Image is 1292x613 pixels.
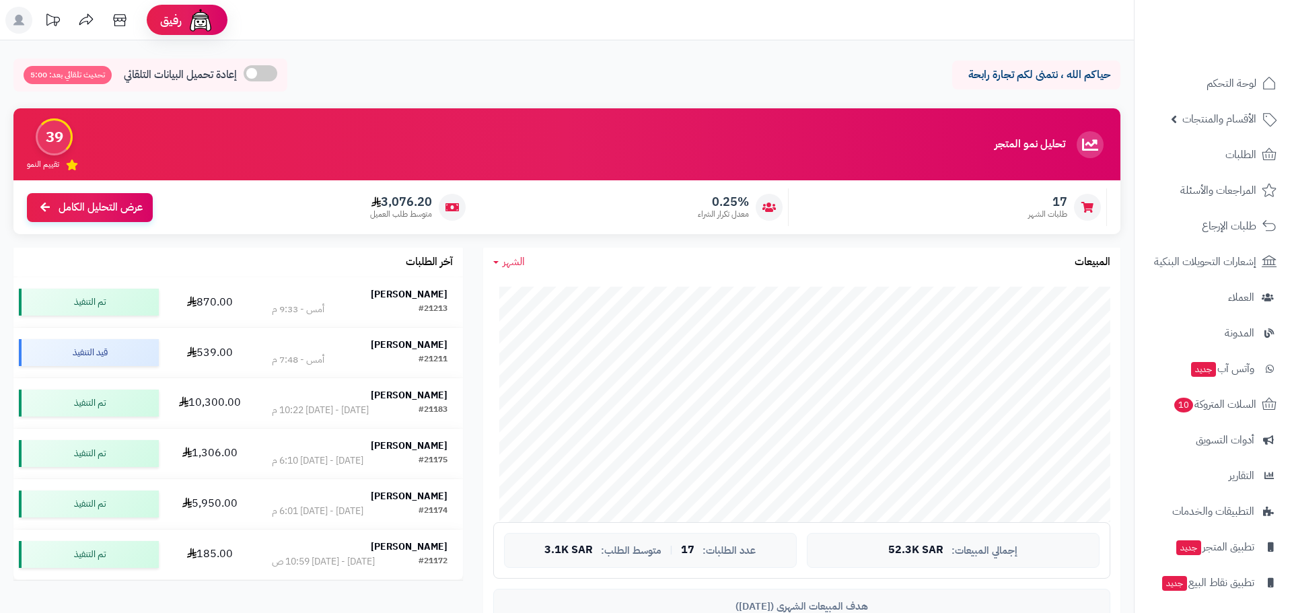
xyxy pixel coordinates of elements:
span: عدد الطلبات: [703,545,756,556]
div: #21174 [419,505,447,518]
a: تطبيق المتجرجديد [1143,531,1284,563]
span: | [670,545,673,555]
h3: المبيعات [1075,256,1110,268]
div: أمس - 7:48 م [272,353,324,367]
span: وآتس آب [1190,359,1254,378]
a: أدوات التسويق [1143,424,1284,456]
a: تحديثات المنصة [36,7,69,37]
h3: تحليل نمو المتجر [995,139,1065,151]
a: عرض التحليل الكامل [27,193,153,222]
div: #21175 [419,454,447,468]
div: [DATE] - [DATE] 10:59 ص [272,555,375,569]
span: العملاء [1228,288,1254,307]
strong: [PERSON_NAME] [371,439,447,453]
span: الطلبات [1225,145,1256,164]
a: الطلبات [1143,139,1284,171]
div: تم التنفيذ [19,390,159,417]
td: 539.00 [164,328,256,377]
span: جديد [1162,576,1187,591]
a: المراجعات والأسئلة [1143,174,1284,207]
span: رفيق [160,12,182,28]
span: تقييم النمو [27,159,59,170]
span: المدونة [1225,324,1254,342]
a: الشهر [493,254,525,270]
span: 52.3K SAR [888,544,943,556]
strong: [PERSON_NAME] [371,338,447,352]
div: أمس - 9:33 م [272,303,324,316]
span: معدل تكرار الشراء [698,209,749,220]
span: طلبات الشهر [1028,209,1067,220]
span: الأقسام والمنتجات [1182,110,1256,129]
span: التطبيقات والخدمات [1172,502,1254,521]
a: لوحة التحكم [1143,67,1284,100]
div: تم التنفيذ [19,289,159,316]
img: ai-face.png [187,7,214,34]
a: وآتس آبجديد [1143,353,1284,385]
span: 17 [681,544,694,556]
strong: [PERSON_NAME] [371,287,447,301]
strong: [PERSON_NAME] [371,489,447,503]
span: 17 [1028,194,1067,209]
div: [DATE] - [DATE] 10:22 م [272,404,369,417]
a: تطبيق نقاط البيعجديد [1143,567,1284,599]
p: حياكم الله ، نتمنى لكم تجارة رابحة [962,67,1110,83]
span: عرض التحليل الكامل [59,200,143,215]
div: قيد التنفيذ [19,339,159,366]
span: أدوات التسويق [1196,431,1254,449]
td: 185.00 [164,530,256,579]
span: 3.1K SAR [544,544,593,556]
strong: [PERSON_NAME] [371,388,447,402]
a: التقارير [1143,460,1284,492]
span: إجمالي المبيعات: [952,545,1017,556]
span: متوسط طلب العميل [370,209,432,220]
div: #21183 [419,404,447,417]
span: الشهر [503,254,525,270]
td: 870.00 [164,277,256,327]
span: إشعارات التحويلات البنكية [1154,252,1256,271]
span: المراجعات والأسئلة [1180,181,1256,200]
span: تطبيق نقاط البيع [1161,573,1254,592]
td: 5,950.00 [164,479,256,529]
span: جديد [1176,540,1201,555]
span: طلبات الإرجاع [1202,217,1256,236]
strong: [PERSON_NAME] [371,540,447,554]
div: تم التنفيذ [19,491,159,517]
img: logo-2.png [1200,36,1279,64]
td: 1,306.00 [164,429,256,478]
span: لوحة التحكم [1207,74,1256,93]
td: 10,300.00 [164,378,256,428]
span: 0.25% [698,194,749,209]
div: [DATE] - [DATE] 6:01 م [272,505,363,518]
div: [DATE] - [DATE] 6:10 م [272,454,363,468]
span: إعادة تحميل البيانات التلقائي [124,67,237,83]
span: 3,076.20 [370,194,432,209]
h3: آخر الطلبات [406,256,453,268]
a: إشعارات التحويلات البنكية [1143,246,1284,278]
span: جديد [1191,362,1216,377]
div: تم التنفيذ [19,541,159,568]
span: تطبيق المتجر [1175,538,1254,556]
div: #21172 [419,555,447,569]
a: طلبات الإرجاع [1143,210,1284,242]
a: المدونة [1143,317,1284,349]
div: تم التنفيذ [19,440,159,467]
span: 10 [1174,398,1193,412]
span: التقارير [1229,466,1254,485]
span: تحديث تلقائي بعد: 5:00 [24,66,112,84]
div: #21213 [419,303,447,316]
a: العملاء [1143,281,1284,314]
span: السلات المتروكة [1173,395,1256,414]
a: السلات المتروكة10 [1143,388,1284,421]
div: #21211 [419,353,447,367]
a: التطبيقات والخدمات [1143,495,1284,528]
span: متوسط الطلب: [601,545,661,556]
